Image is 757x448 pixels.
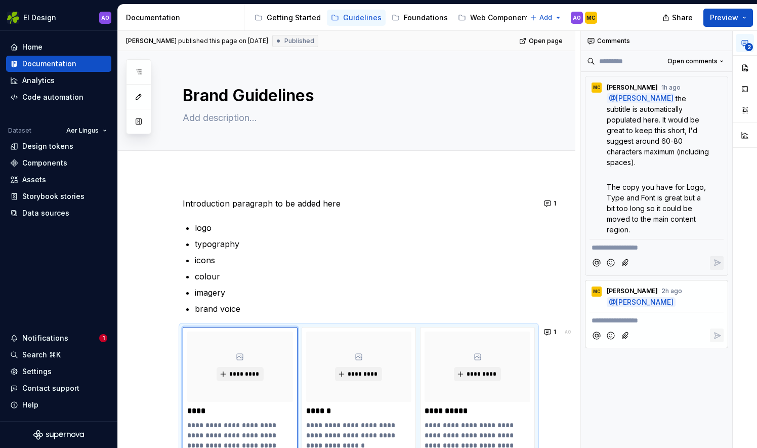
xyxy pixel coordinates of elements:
[6,39,111,55] a: Home
[388,10,452,26] a: Foundations
[23,13,56,23] div: EI Design
[22,42,43,52] div: Home
[195,254,535,266] p: icons
[250,8,525,28] div: Page tree
[6,89,111,105] a: Code automation
[250,10,325,26] a: Getting Started
[607,287,658,295] span: [PERSON_NAME]
[607,93,676,103] span: @
[454,10,537,26] a: Web Components
[6,138,111,154] a: Design tokens
[178,37,268,45] div: published this page on [DATE]
[470,13,533,23] div: Web Components
[516,34,567,48] a: Open page
[22,350,61,360] div: Search ⌘K
[6,363,111,380] a: Settings
[565,328,571,336] div: AO
[607,84,658,92] span: [PERSON_NAME]
[6,380,111,396] button: Contact support
[586,14,596,22] div: MC
[710,256,724,270] button: Reply
[607,94,711,167] span: the subtitle is automatically populated here. It would be great to keep this short, I'd suggest a...
[22,383,79,393] div: Contact support
[573,14,581,22] div: AO
[7,12,19,24] img: 56b5df98-d96d-4d7e-807c-0afdf3bdaefa.png
[22,191,85,201] div: Storybook stories
[22,400,38,410] div: Help
[404,13,448,23] div: Foundations
[604,256,618,270] button: Add emoji
[66,127,99,135] span: Aer Lingus
[22,75,55,86] div: Analytics
[607,183,708,234] span: The copy you have for Logo, Type and Font is great but a bit too long so it could be moved to the...
[590,256,603,270] button: Mention someone
[710,13,738,23] span: Preview
[195,303,535,315] p: brand voice
[2,7,115,28] button: EI DesignAO
[101,14,109,22] div: AO
[22,175,46,185] div: Assets
[22,92,83,102] div: Code automation
[590,329,603,342] button: Mention someone
[672,13,693,23] span: Share
[527,11,565,25] button: Add
[327,10,386,26] a: Guidelines
[604,329,618,342] button: Add emoji
[195,238,535,250] p: typography
[6,347,111,363] button: Search ⌘K
[541,196,561,211] button: 1
[541,325,561,339] button: 1
[99,334,107,342] span: 1
[6,188,111,205] a: Storybook stories
[619,256,633,270] button: Attach files
[593,288,600,296] div: MC
[616,94,674,103] span: [PERSON_NAME]
[590,312,724,326] div: Composer editor
[195,287,535,299] p: imagery
[667,57,718,65] span: Open comments
[181,84,533,108] textarea: Brand Guidelines
[6,330,111,346] button: Notifications1
[8,127,31,135] div: Dataset
[62,124,111,138] button: Aer Lingus
[22,208,69,218] div: Data sources
[183,197,535,210] p: Introduction paragraph to be added here
[22,141,73,151] div: Design tokens
[745,43,753,51] span: 2
[284,37,314,45] span: Published
[529,37,563,45] span: Open page
[590,239,724,253] div: Composer editor
[22,366,52,377] div: Settings
[267,13,321,23] div: Getting Started
[710,329,724,342] button: Reply
[554,328,556,336] span: 1
[6,56,111,72] a: Documentation
[22,59,76,69] div: Documentation
[195,270,535,282] p: colour
[33,430,84,440] svg: Supernova Logo
[703,9,753,27] button: Preview
[607,297,676,307] span: @
[616,298,674,306] span: [PERSON_NAME]
[581,31,732,51] div: Comments
[6,72,111,89] a: Analytics
[663,54,728,68] button: Open comments
[195,222,535,234] p: logo
[554,199,556,208] span: 1
[22,333,68,343] div: Notifications
[657,9,699,27] button: Share
[6,205,111,221] a: Data sources
[619,329,633,342] button: Attach files
[126,37,177,45] span: [PERSON_NAME]
[6,397,111,413] button: Help
[593,84,600,92] div: MC
[539,14,552,22] span: Add
[22,158,67,168] div: Components
[126,13,240,23] div: Documentation
[6,172,111,188] a: Assets
[343,13,382,23] div: Guidelines
[6,155,111,171] a: Components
